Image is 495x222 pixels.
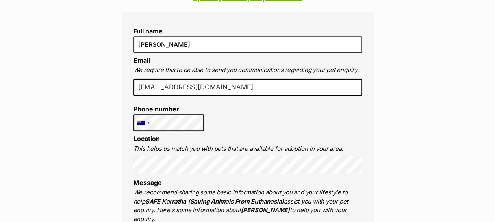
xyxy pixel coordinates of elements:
[133,179,162,187] label: Message
[134,115,152,131] div: Australia: +61
[133,105,204,113] label: Phone number
[133,28,362,35] label: Full name
[133,56,150,64] label: Email
[241,206,290,214] strong: [PERSON_NAME]
[133,66,362,75] p: We require this to be able to send you communications regarding your pet enquiry.
[133,144,362,154] p: This helps us match you with pets that are available for adoption in your area.
[145,198,284,205] strong: SAFE Karratha (Saving Animals From Euthanasia)
[133,36,362,53] input: E.g. Jimmy Chew
[133,135,160,142] label: Location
